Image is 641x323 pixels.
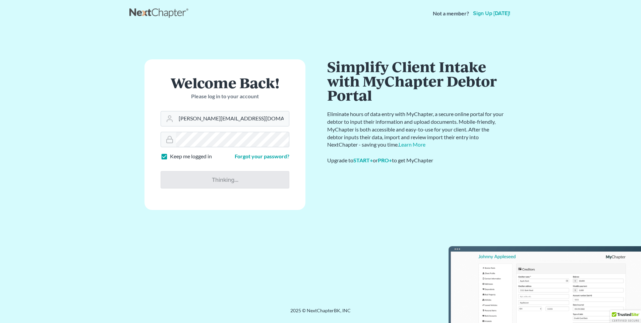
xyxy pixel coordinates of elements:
input: Email Address [176,111,289,126]
h1: Welcome Back! [161,75,289,90]
p: Eliminate hours of data entry with MyChapter, a secure online portal for your debtor to input the... [327,110,505,149]
label: Keep me logged in [170,153,212,160]
h1: Simplify Client Intake with MyChapter Debtor Portal [327,59,505,102]
p: Please log in to your account [161,93,289,100]
input: Thinking... [161,171,289,189]
div: Upgrade to or to get MyChapter [327,157,505,164]
a: Forgot your password? [235,153,289,159]
a: START+ [353,157,373,163]
a: PRO+ [378,157,392,163]
div: 2025 © NextChapterBK, INC [129,307,512,319]
a: Sign up [DATE]! [472,11,512,16]
a: Learn More [399,141,425,148]
strong: Not a member? [433,10,469,17]
div: TrustedSite Certified [610,310,641,323]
